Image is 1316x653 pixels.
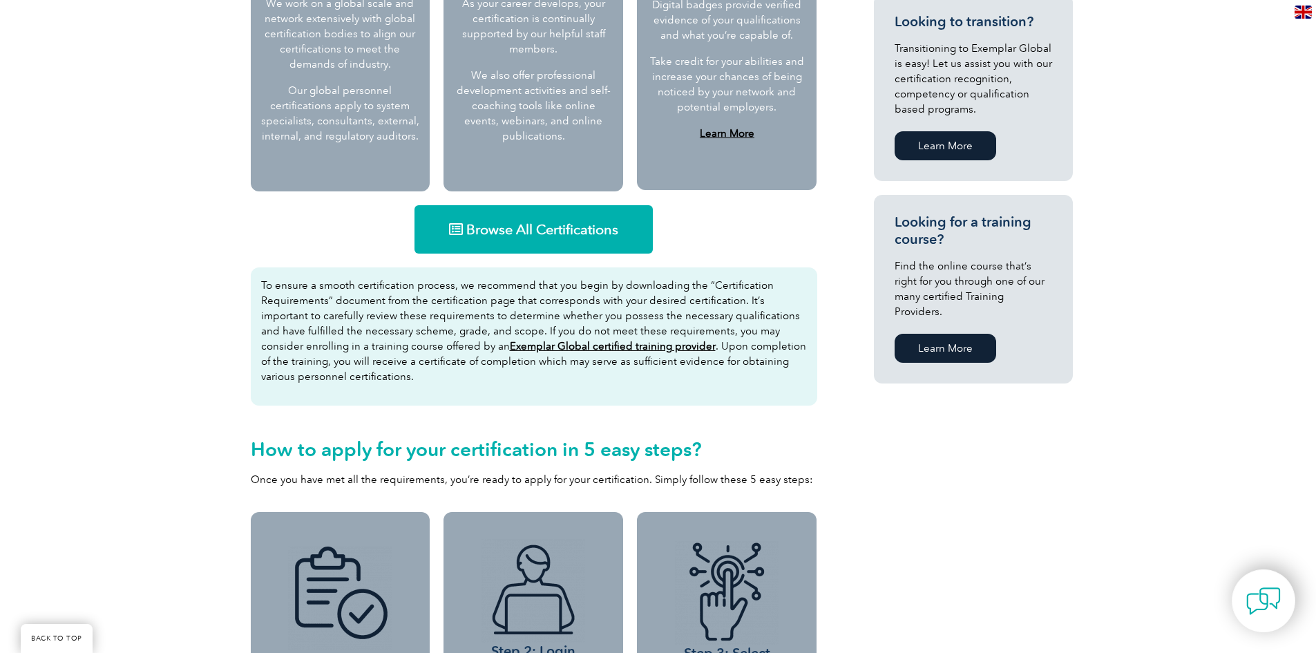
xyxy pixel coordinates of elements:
[895,41,1052,117] p: Transitioning to Exemplar Global is easy! Let us assist you with our certification recognition, c...
[1246,584,1281,618] img: contact-chat.png
[251,472,817,487] p: Once you have met all the requirements, you’re ready to apply for your certification. Simply foll...
[21,624,93,653] a: BACK TO TOP
[895,334,996,363] a: Learn More
[895,131,996,160] a: Learn More
[261,278,807,384] p: To ensure a smooth certification process, we recommend that you begin by downloading the “Certifi...
[649,54,805,115] p: Take credit for your abilities and increase your chances of being noticed by your network and pot...
[895,214,1052,248] h3: Looking for a training course?
[261,83,420,144] p: Our global personnel certifications apply to system specialists, consultants, external, internal,...
[454,68,613,144] p: We also offer professional development activities and self-coaching tools like online events, web...
[510,340,716,352] a: Exemplar Global certified training provider
[700,127,754,140] a: Learn More
[1295,6,1312,19] img: en
[895,258,1052,319] p: Find the online course that’s right for you through one of our many certified Training Providers.
[251,438,817,460] h2: How to apply for your certification in 5 easy steps?
[414,205,653,254] a: Browse All Certifications
[466,223,618,236] span: Browse All Certifications
[895,13,1052,30] h3: Looking to transition?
